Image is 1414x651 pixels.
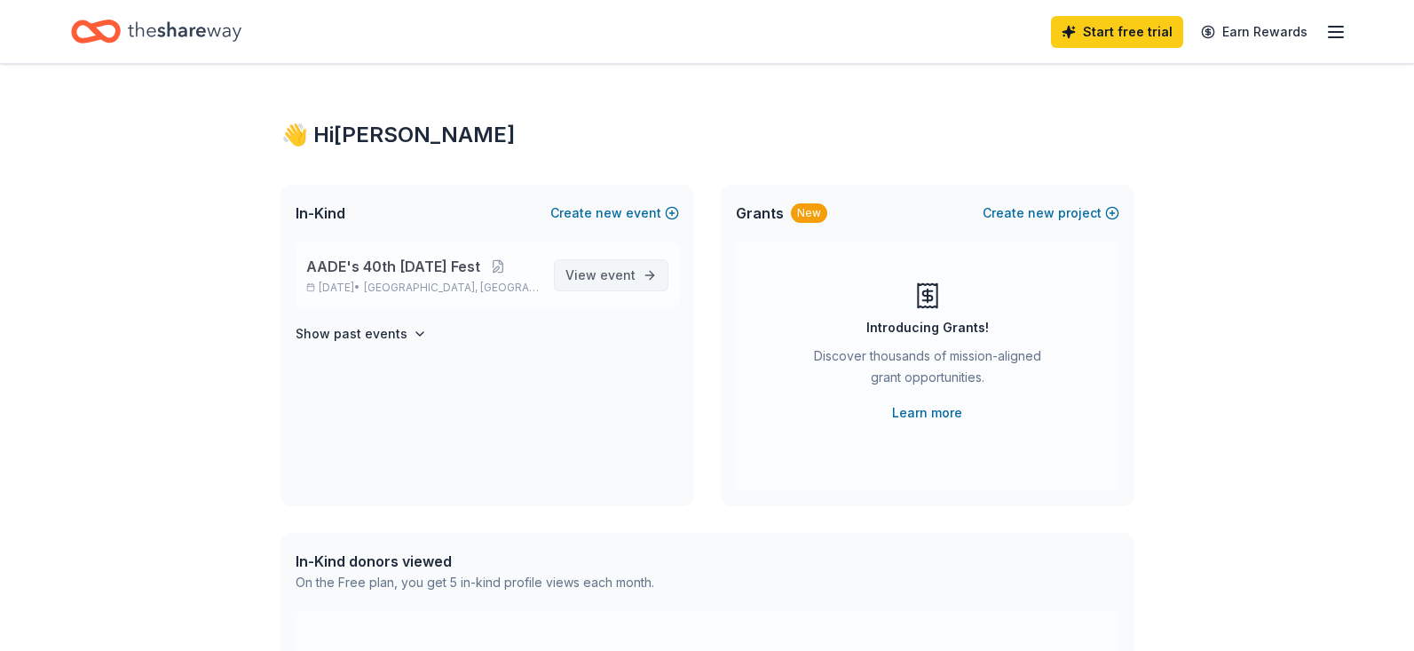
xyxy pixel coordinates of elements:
[306,256,480,277] span: AADE's 40th [DATE] Fest
[1028,202,1055,224] span: new
[736,202,784,224] span: Grants
[364,281,539,295] span: [GEOGRAPHIC_DATA], [GEOGRAPHIC_DATA]
[306,281,540,295] p: [DATE] •
[296,323,427,345] button: Show past events
[892,402,962,424] a: Learn more
[600,267,636,282] span: event
[71,11,241,52] a: Home
[1051,16,1183,48] a: Start free trial
[596,202,622,224] span: new
[565,265,636,286] span: View
[983,202,1119,224] button: Createnewproject
[550,202,679,224] button: Createnewevent
[296,572,654,593] div: On the Free plan, you get 5 in-kind profile views each month.
[1190,16,1318,48] a: Earn Rewards
[554,259,668,291] a: View event
[296,551,654,572] div: In-Kind donors viewed
[791,203,827,223] div: New
[296,323,407,345] h4: Show past events
[281,121,1134,149] div: 👋 Hi [PERSON_NAME]
[866,317,989,338] div: Introducing Grants!
[296,202,345,224] span: In-Kind
[807,345,1048,395] div: Discover thousands of mission-aligned grant opportunities.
